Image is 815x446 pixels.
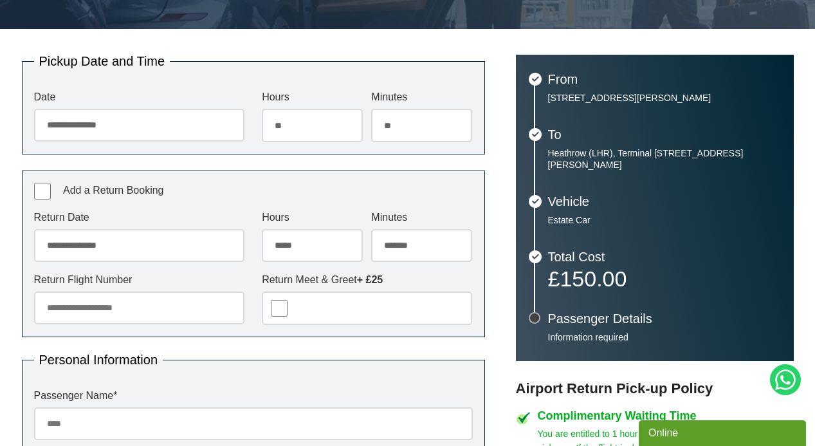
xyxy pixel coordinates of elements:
iframe: chat widget [639,418,809,446]
h3: From [548,73,781,86]
span: 150.00 [560,266,627,291]
label: Return Date [34,212,244,223]
p: [STREET_ADDRESS][PERSON_NAME] [548,92,781,104]
strong: + £25 [357,274,383,285]
label: Return Meet & Greet [262,275,472,285]
h3: To [548,128,781,141]
p: Estate Car [548,214,781,226]
input: Add a Return Booking [34,183,51,200]
h4: Complimentary Waiting Time [538,410,794,422]
label: Date [34,92,244,102]
label: Minutes [371,92,472,102]
h3: Vehicle [548,195,781,208]
label: Minutes [371,212,472,223]
span: Add a Return Booking [63,185,164,196]
label: Return Flight Number [34,275,244,285]
legend: Pickup Date and Time [34,55,170,68]
h3: Airport Return Pick-up Policy [516,380,794,397]
label: Passenger Name [34,391,473,401]
label: Hours [262,92,363,102]
label: Hours [262,212,363,223]
p: Information required [548,331,781,343]
p: Heathrow (LHR), Terminal [STREET_ADDRESS][PERSON_NAME] [548,147,781,171]
legend: Personal Information [34,353,163,366]
p: £ [548,270,781,288]
h3: Passenger Details [548,312,781,325]
h3: Total Cost [548,250,781,263]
